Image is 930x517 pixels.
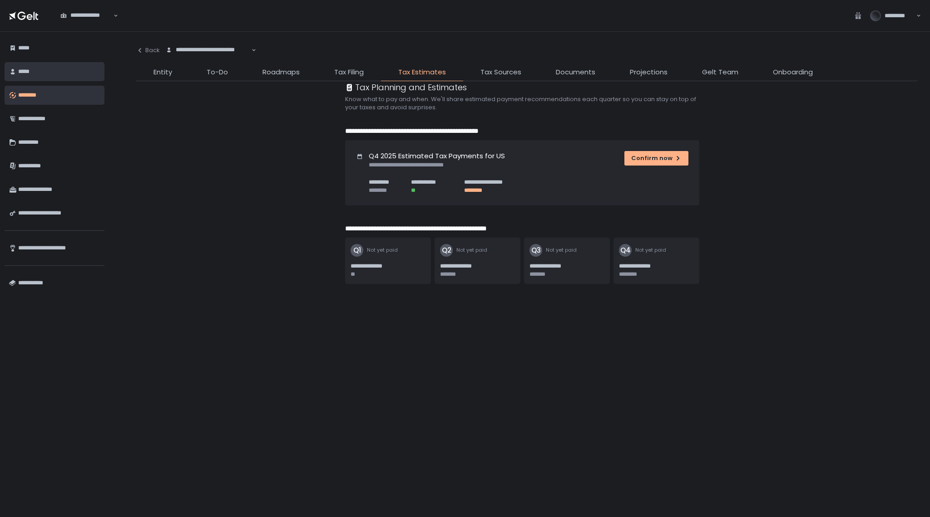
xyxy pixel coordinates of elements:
[54,6,118,25] div: Search for option
[166,54,251,63] input: Search for option
[345,95,708,112] h2: Know what to pay and when. We'll share estimated payment recommendations each quarter so you can ...
[773,67,813,78] span: Onboarding
[620,245,631,255] text: Q4
[367,247,398,254] span: Not yet paid
[353,245,361,255] text: Q1
[546,247,577,254] span: Not yet paid
[160,41,256,60] div: Search for option
[631,154,682,162] div: Confirm now
[136,46,160,54] div: Back
[630,67,668,78] span: Projections
[480,67,521,78] span: Tax Sources
[531,245,541,255] text: Q3
[398,67,446,78] span: Tax Estimates
[635,247,666,254] span: Not yet paid
[442,245,451,255] text: Q2
[456,247,487,254] span: Not yet paid
[207,67,228,78] span: To-Do
[556,67,595,78] span: Documents
[334,67,364,78] span: Tax Filing
[262,67,300,78] span: Roadmaps
[624,151,688,166] button: Confirm now
[60,20,113,29] input: Search for option
[702,67,738,78] span: Gelt Team
[153,67,172,78] span: Entity
[345,81,467,93] div: Tax Planning and Estimates
[369,151,505,161] h1: Q4 2025 Estimated Tax Payments for US
[136,41,160,60] button: Back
